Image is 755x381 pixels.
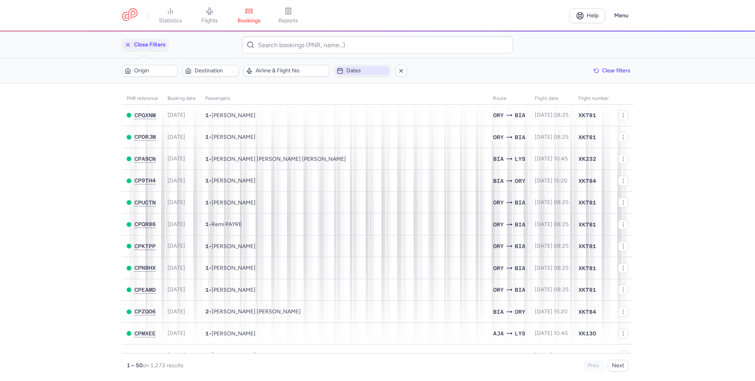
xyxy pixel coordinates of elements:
[205,221,242,228] span: •
[122,65,178,77] button: Origin
[212,265,256,271] span: Pauline MOUCHONNET
[515,242,525,250] span: BIA
[122,39,168,51] button: Close filters
[134,287,156,293] span: CPEAMD
[168,134,185,140] span: [DATE]
[134,199,156,206] span: CPUCTN
[530,93,574,105] th: flight date
[515,329,525,338] span: LYS
[205,287,209,293] span: 1
[535,330,568,337] span: [DATE] 10:45
[134,177,156,184] button: CP9TH4
[134,134,156,140] button: CPDRJM
[151,7,190,24] a: statistics
[535,221,569,228] span: [DATE] 08:25
[515,177,525,185] span: ORY
[168,155,185,162] span: [DATE]
[134,352,156,359] button: CP59XJ
[212,177,256,184] span: Soni CHRONE
[535,308,567,315] span: [DATE] 15:20
[195,68,236,74] span: Destination
[205,243,256,250] span: •
[535,352,567,359] span: [DATE] 15:20
[578,242,596,250] span: XK781
[578,199,596,206] span: XK781
[212,112,256,119] span: Cheikh GUISSE
[587,13,598,18] span: Help
[584,360,604,372] button: Prev.
[574,93,613,105] th: Flight number
[515,220,525,229] span: BIA
[205,156,209,162] span: 1
[205,177,256,184] span: •
[243,65,330,77] button: Airline & Flight No.
[134,265,156,271] button: CPN9HX
[535,286,569,293] span: [DATE] 08:25
[493,198,504,207] span: ORY
[229,7,269,24] a: bookings
[168,243,185,249] span: [DATE]
[201,17,218,24] span: flights
[212,134,256,140] span: Madeline BELIEZ
[269,7,308,24] a: reports
[256,68,327,74] span: Airline & Flight No.
[134,243,156,249] span: CPKTPP
[205,308,301,315] span: •
[578,133,596,141] span: XK781
[205,134,256,140] span: •
[346,68,387,74] span: Dates
[578,352,596,359] span: XK784
[134,221,156,227] span: CPQR86
[535,243,569,249] span: [DATE] 08:25
[168,308,185,315] span: [DATE]
[134,330,156,337] button: CPMXEE
[515,264,525,272] span: BIA
[515,307,525,316] span: ORY
[493,264,504,272] span: ORY
[134,308,156,315] span: CPZQO6
[212,156,346,162] span: Robin Yves Robert MAUGER
[212,308,301,315] span: Clement DUBOIS, Jeanne DESSERLE
[134,156,156,162] button: CPA9CN
[515,155,525,163] span: LYS
[334,65,390,77] button: Dates
[134,68,175,74] span: Origin
[205,265,256,271] span: •
[134,112,156,118] span: CPQXNW
[212,330,256,337] span: Doriline MAUGUEN
[205,330,209,337] span: 1
[578,286,596,294] span: XK781
[143,362,184,369] span: on 1,272 results
[205,199,209,206] span: 1
[127,362,143,369] strong: 1 – 50
[205,352,256,359] span: •
[488,93,530,105] th: Route
[238,17,261,24] span: bookings
[493,111,504,120] span: ORY
[134,243,156,250] button: CPKTPP
[515,351,525,360] span: ORY
[212,287,256,293] span: Simon REIBEL
[515,111,525,120] span: BIA
[493,220,504,229] span: ORY
[159,17,182,24] span: statistics
[578,111,596,119] span: XK781
[535,199,569,206] span: [DATE] 08:25
[205,221,209,227] span: 1
[212,352,256,359] span: Doryan FOUCAULT
[205,134,209,140] span: 1
[493,307,504,316] span: BIA
[134,42,166,48] span: Close filters
[578,177,596,185] span: XK784
[578,329,596,337] span: XK130
[205,330,256,337] span: •
[212,221,242,228] span: Remi PAYRE
[578,308,596,316] span: XK784
[201,93,488,105] th: Passengers
[278,17,298,24] span: reports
